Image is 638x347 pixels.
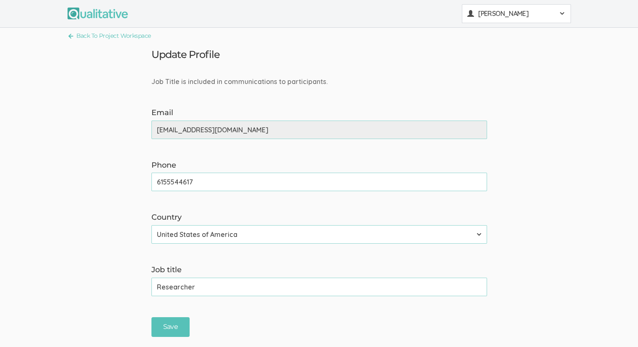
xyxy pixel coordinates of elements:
label: Country [151,212,487,223]
span: [PERSON_NAME] [478,9,554,18]
h3: Update Profile [151,49,220,60]
img: Qualitative [68,8,128,19]
div: Job Title is included in communications to participants. [145,77,493,87]
label: Phone [151,160,487,171]
button: [PERSON_NAME] [462,4,571,23]
label: Email [151,108,487,118]
a: Back To Project Workspace [68,30,151,42]
label: Job title [151,265,487,276]
iframe: Chat Widget [596,307,638,347]
input: Save [151,317,190,337]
